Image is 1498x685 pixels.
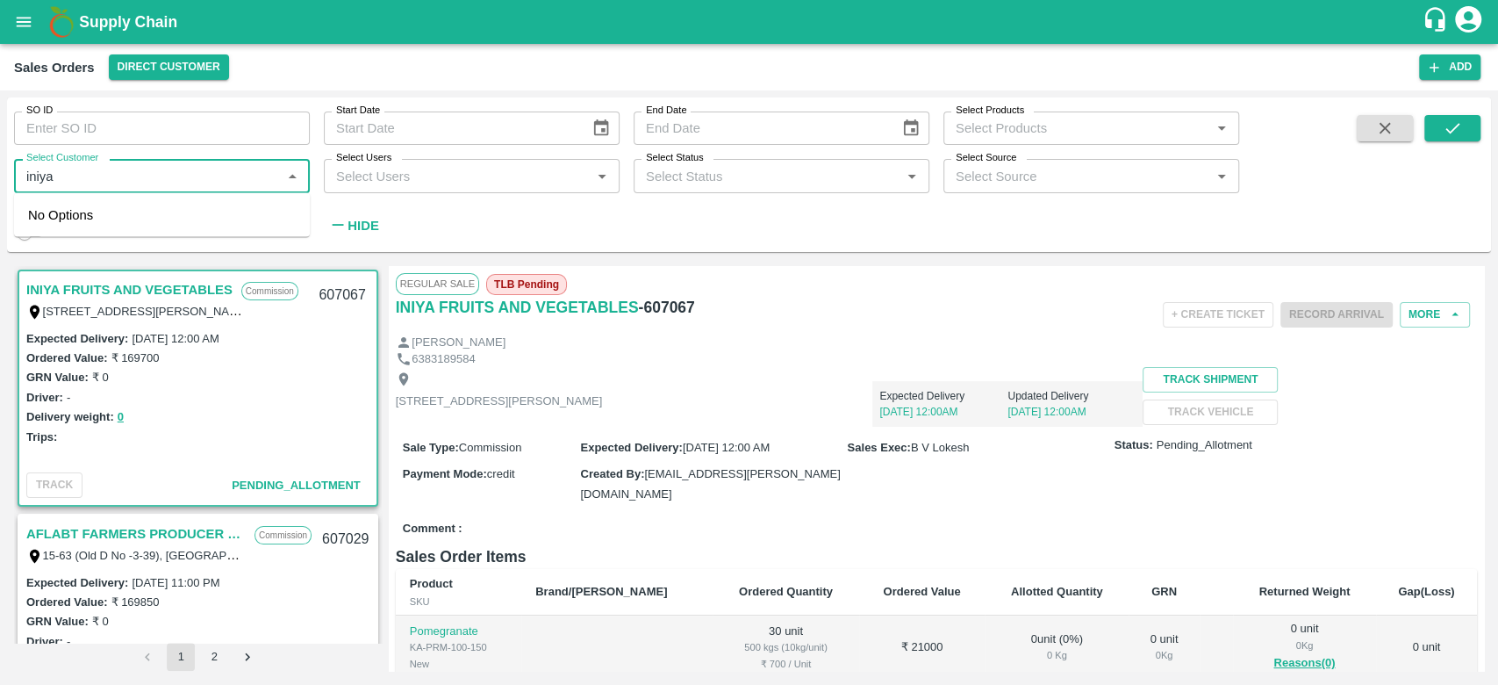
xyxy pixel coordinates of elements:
label: Sale Type : [403,441,459,454]
button: Add [1419,54,1480,80]
label: Delivery weight: [26,410,114,423]
button: 0 [118,407,124,428]
a: INIYA FRUITS AND VEGETABLES [26,278,233,301]
a: AFLABT FARMERS PRODUCER COMPANY LIMITED [26,523,246,545]
label: Ordered Value: [26,595,107,609]
span: Pending_Allotment [1157,437,1252,454]
button: Open [1210,165,1233,188]
div: 607029 [312,519,379,560]
b: Gap(Loss) [1398,585,1454,598]
p: 6383189584 [412,351,475,368]
button: Open [591,165,613,188]
label: Select Source [956,151,1016,165]
a: INIYA FRUITS AND VEGETABLES [396,295,639,320]
label: SO ID [26,104,53,118]
div: account of current user [1452,4,1484,40]
input: End Date [634,112,887,145]
label: Start Date [336,104,380,118]
button: Select DC [109,54,229,80]
b: Ordered Quantity [739,585,833,598]
td: ₹ 21000 [859,616,986,680]
button: More [1400,302,1470,328]
div: SKU [410,594,507,609]
b: Returned Weight [1259,585,1351,598]
label: End Date [646,104,686,118]
label: Driver: [26,391,63,404]
label: Expected Delivery : [580,441,682,454]
p: Updated Delivery [1007,388,1136,404]
label: - [67,391,70,404]
label: Ordered Value: [26,351,107,364]
td: 30 unit [713,616,858,680]
label: [DATE] 12:00 AM [132,332,219,345]
label: Comment : [403,521,462,537]
button: page 1 [167,643,195,671]
input: Select Source [949,164,1205,187]
span: No Options [28,208,93,222]
label: Select Customer [26,151,98,165]
b: Supply Chain [79,13,177,31]
div: customer-support [1422,6,1452,38]
img: logo [44,4,79,40]
h6: Sales Order Items [396,544,1477,569]
button: Go to page 2 [200,643,228,671]
strong: Hide [348,219,378,233]
button: Go to next page [233,643,262,671]
span: B V Lokesh [911,441,970,454]
span: Pending_Allotment [232,479,361,492]
b: Product [410,577,453,590]
div: 0 Kg [1247,638,1362,653]
label: 15-63 (Old D No -3-39), [GEOGRAPHIC_DATA], [GEOGRAPHIC_DATA]. , [GEOGRAPHIC_DATA] , [GEOGRAPHIC_D... [43,548,964,562]
label: Expected Delivery : [26,576,128,589]
div: 0 Kg [999,647,1115,663]
b: Brand/[PERSON_NAME] [535,585,667,598]
input: Enter SO ID [14,112,310,145]
input: Select Products [949,117,1205,140]
span: [EMAIL_ADDRESS][PERSON_NAME][DOMAIN_NAME] [580,467,840,500]
nav: pagination navigation [131,643,264,671]
p: Commission [254,526,312,544]
p: [DATE] 12:00AM [1007,404,1136,420]
label: Created By : [580,467,644,480]
label: ₹ 0 [92,615,109,628]
label: Status: [1115,437,1153,454]
p: [PERSON_NAME] [412,335,505,351]
div: New [410,656,507,672]
input: Select Status [639,164,895,187]
label: [STREET_ADDRESS][PERSON_NAME] [43,304,250,318]
span: [DATE] 12:00 AM [683,441,770,454]
label: GRN Value: [26,615,89,628]
label: Sales Exec : [848,441,911,454]
label: Expected Delivery : [26,332,128,345]
button: Hide [324,211,383,241]
div: 607067 [308,275,376,316]
label: - [67,635,70,648]
div: Sales Orders [14,56,95,79]
button: open drawer [4,2,44,42]
input: Select Customer [19,164,276,187]
label: ₹ 0 [92,371,109,384]
label: Payment Mode : [403,467,487,480]
b: Ordered Value [883,585,960,598]
button: Reasons(0) [1247,653,1362,674]
label: Select Status [646,151,704,165]
span: TLB Pending [486,274,567,295]
div: 0 Kg [1143,647,1186,663]
button: Open [900,165,923,188]
label: ₹ 169850 [111,595,159,609]
p: Expected Delivery [879,388,1007,404]
button: Track Shipment [1143,367,1278,393]
label: Select Users [336,151,391,165]
div: 0 unit [1143,631,1186,664]
input: Select Users [329,164,585,187]
h6: - 607067 [639,295,695,320]
p: [DATE] 12:00AM [879,404,1007,420]
span: Regular Sale [396,273,479,294]
label: ₹ 169700 [111,351,159,364]
label: Select Products [956,104,1024,118]
button: Close [281,165,304,188]
button: Choose date [584,112,618,145]
div: ₹ 700 / Unit [727,656,844,672]
label: GRN Value: [26,371,89,384]
b: Allotted Quantity [1011,585,1103,598]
